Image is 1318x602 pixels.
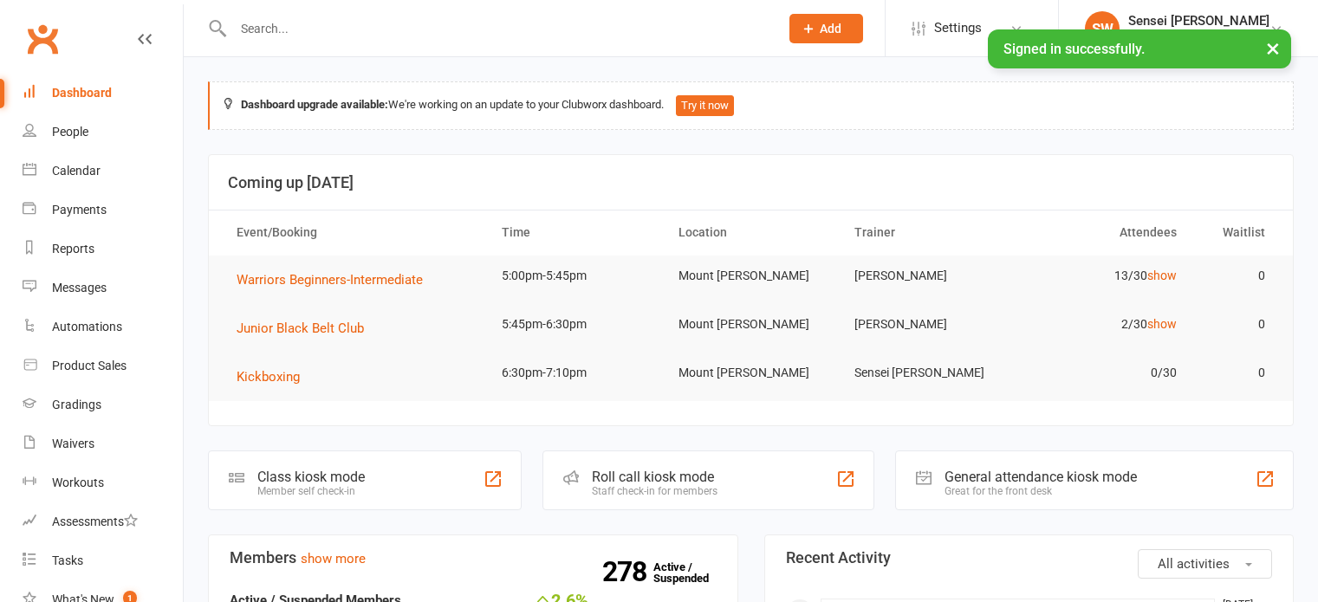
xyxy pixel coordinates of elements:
[1128,13,1269,29] div: Sensei [PERSON_NAME]
[237,272,423,288] span: Warriors Beginners-Intermediate
[52,281,107,295] div: Messages
[237,369,300,385] span: Kickboxing
[23,307,183,346] a: Automations
[592,469,717,485] div: Roll call kiosk mode
[839,256,1016,296] td: [PERSON_NAME]
[208,81,1294,130] div: We're working on an update to your Clubworx dashboard.
[1192,210,1281,255] th: Waitlist
[23,191,183,230] a: Payments
[1016,304,1192,345] td: 2/30
[23,502,183,541] a: Assessments
[676,95,734,116] button: Try it now
[486,304,663,345] td: 5:45pm-6:30pm
[52,86,112,100] div: Dashboard
[52,553,83,567] div: Tasks
[1158,556,1230,572] span: All activities
[1147,317,1177,331] a: show
[23,463,183,502] a: Workouts
[301,551,366,566] a: show more
[52,242,94,256] div: Reports
[52,164,101,178] div: Calendar
[257,485,365,497] div: Member self check-in
[1138,549,1272,579] button: All activities
[52,320,122,333] div: Automations
[945,485,1137,497] div: Great for the front desk
[52,476,104,489] div: Workouts
[1192,353,1281,393] td: 0
[52,398,101,411] div: Gradings
[602,559,653,585] strong: 278
[23,346,183,385] a: Product Sales
[23,152,183,191] a: Calendar
[1016,353,1192,393] td: 0/30
[221,210,486,255] th: Event/Booking
[52,515,138,528] div: Assessments
[486,353,663,393] td: 6:30pm-7:10pm
[257,469,365,485] div: Class kiosk mode
[23,113,183,152] a: People
[486,256,663,296] td: 5:00pm-5:45pm
[228,174,1274,191] h3: Coming up [DATE]
[23,541,183,580] a: Tasks
[237,366,312,387] button: Kickboxing
[1085,11,1120,46] div: SW
[52,125,88,139] div: People
[1192,304,1281,345] td: 0
[1192,256,1281,296] td: 0
[486,210,663,255] th: Time
[23,74,183,113] a: Dashboard
[237,318,376,339] button: Junior Black Belt Club
[663,256,840,296] td: Mount [PERSON_NAME]
[839,353,1016,393] td: Sensei [PERSON_NAME]
[839,304,1016,345] td: [PERSON_NAME]
[52,437,94,450] div: Waivers
[663,304,840,345] td: Mount [PERSON_NAME]
[228,16,767,41] input: Search...
[52,359,127,372] div: Product Sales
[592,485,717,497] div: Staff check-in for members
[230,549,717,566] h3: Members
[945,469,1137,485] div: General attendance kiosk mode
[237,269,435,290] button: Warriors Beginners-Intermediate
[23,424,183,463] a: Waivers
[1147,269,1177,282] a: show
[663,210,840,255] th: Location
[786,549,1273,566] h3: Recent Activity
[23,230,183,269] a: Reports
[23,385,183,424] a: Gradings
[21,17,64,61] a: Clubworx
[820,22,841,36] span: Add
[1016,210,1192,255] th: Attendees
[1257,29,1289,67] button: ×
[23,269,183,307] a: Messages
[934,9,982,48] span: Settings
[1128,29,1269,44] div: Edge Martial Arts
[839,210,1016,255] th: Trainer
[241,98,388,111] strong: Dashboard upgrade available:
[789,14,863,43] button: Add
[1016,256,1192,296] td: 13/30
[653,548,730,597] a: 278Active / Suspended
[237,320,364,336] span: Junior Black Belt Club
[1003,41,1145,57] span: Signed in successfully.
[52,203,107,217] div: Payments
[663,353,840,393] td: Mount [PERSON_NAME]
